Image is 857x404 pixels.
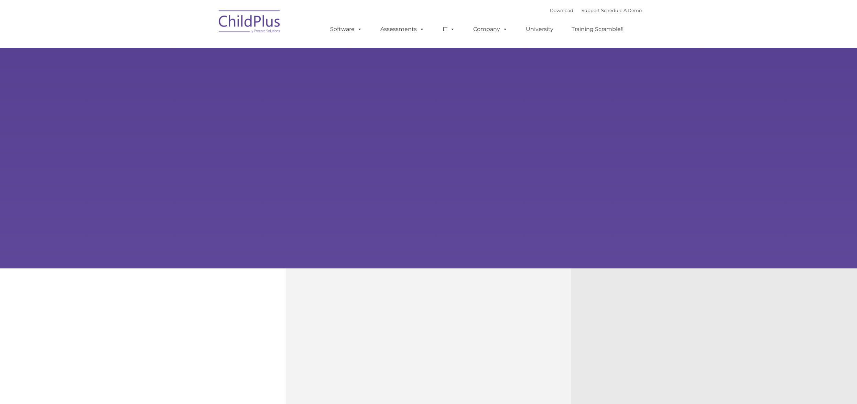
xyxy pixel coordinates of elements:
img: ChildPlus by Procare Solutions [215,6,284,40]
a: Training Scramble!! [565,22,630,36]
a: Software [323,22,369,36]
a: Company [466,22,514,36]
a: University [519,22,560,36]
a: Assessments [373,22,431,36]
a: Download [550,8,573,13]
a: Support [582,8,600,13]
font: | [550,8,642,13]
a: Schedule A Demo [601,8,642,13]
a: IT [436,22,462,36]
